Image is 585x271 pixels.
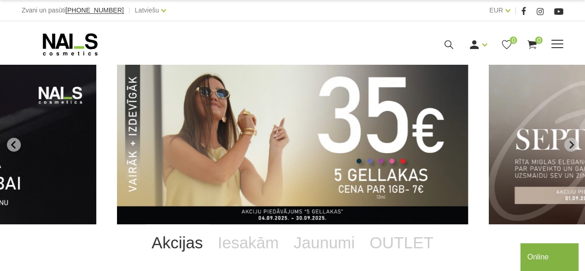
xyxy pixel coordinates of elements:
[535,37,542,44] span: 0
[510,37,517,44] span: 0
[210,224,286,261] a: Iesakām
[526,39,538,50] a: 0
[564,138,578,152] button: Next slide
[66,7,124,14] a: [PHONE_NUMBER]
[129,5,130,16] span: |
[7,138,21,152] button: Go to last slide
[520,241,580,271] iframe: chat widget
[66,6,124,14] span: [PHONE_NUMBER]
[135,5,159,16] a: Latviešu
[515,5,517,16] span: |
[286,224,362,261] a: Jaunumi
[501,39,512,50] a: 0
[144,224,210,261] a: Akcijas
[362,224,441,261] a: OUTLET
[117,65,468,224] li: 1 of 12
[489,5,503,16] a: EUR
[22,5,124,16] div: Zvani un pasūti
